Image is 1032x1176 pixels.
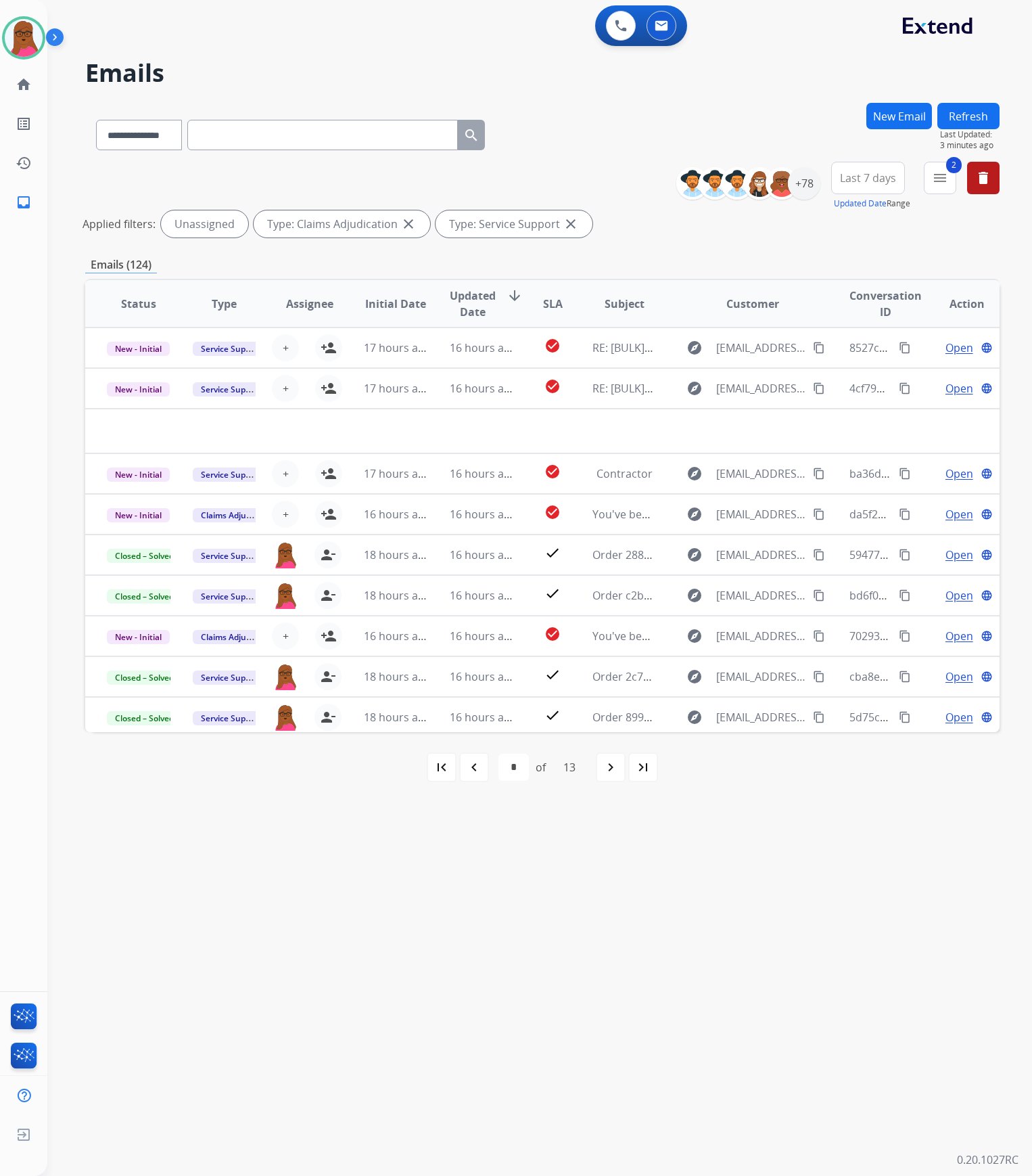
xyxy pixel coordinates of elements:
[813,630,825,642] mat-icon: content_copy
[193,382,270,397] span: Service Support
[436,210,592,238] div: Type: Service Support
[450,547,517,562] span: 16 hours ago
[981,630,993,642] mat-icon: language
[107,382,170,397] span: New - Initial
[945,669,973,685] span: Open
[831,162,905,194] button: Last 7 days
[945,587,973,604] span: Open
[364,340,431,355] span: 17 hours ago
[899,711,911,723] mat-icon: content_copy
[273,541,298,568] img: agent-avatar
[450,507,517,522] span: 16 hours ago
[635,759,651,775] mat-icon: last_page
[433,759,450,775] mat-icon: first_page
[544,585,561,602] mat-icon: check
[450,466,517,481] span: 16 hours ago
[272,334,299,361] button: +
[450,588,517,603] span: 16 hours ago
[544,707,561,723] mat-icon: check
[914,280,1000,327] th: Action
[212,296,237,312] span: Type
[544,545,561,561] mat-icon: check
[364,710,431,725] span: 18 hours ago
[107,630,170,644] span: New - Initial
[788,167,820,200] div: +78
[592,381,935,396] span: RE: [BULK] Action required: Extend claim approved for replacement
[940,129,1000,140] span: Last Updated:
[592,588,830,603] span: Order c2bd2498-ac31-480a-921c-16cbfe1caea3
[193,549,270,563] span: Service Support
[544,463,561,480] mat-icon: check_circle
[320,669,336,685] mat-icon: person_remove
[592,710,835,725] span: Order 899573d0-57dc-47d9-b1b6-3285b6a70fd1
[813,342,825,354] mat-icon: content_copy
[286,296,333,312] span: Assignee
[193,468,270,482] span: Service Support
[16,116,32,132] mat-icon: list_alt
[121,296,156,312] span: Status
[320,587,336,604] mat-icon: person_remove
[563,216,579,232] mat-icon: close
[283,506,289,522] span: +
[605,296,644,312] span: Subject
[16,76,32,93] mat-icon: home
[592,507,1016,522] span: You've been assigned a new service order: 5c107c04-37c2-4cd7-ae0b-10fb45b0c93e
[85,60,1000,87] h2: Emails
[981,342,993,354] mat-icon: language
[866,103,932,129] button: New Email
[321,506,337,522] mat-icon: person_add
[544,626,561,642] mat-icon: check_circle
[107,468,170,482] span: New - Initial
[813,549,825,561] mat-icon: content_copy
[686,466,703,482] mat-icon: explore
[107,549,182,563] span: Closed – Solved
[466,759,482,775] mat-icon: navigate_before
[940,140,1000,151] span: 3 minutes ago
[321,340,337,356] mat-icon: person_add
[592,340,935,355] span: RE: [BULK] Action required: Extend claim approved for replacement
[83,216,156,232] p: Applied filters:
[273,704,298,731] img: agent-avatar
[899,508,911,520] mat-icon: content_copy
[975,170,991,186] mat-icon: delete
[544,666,561,683] mat-icon: check
[945,709,973,725] span: Open
[726,296,779,312] span: Customer
[945,340,973,356] span: Open
[899,342,911,354] mat-icon: content_copy
[107,589,182,604] span: Closed – Solved
[364,669,431,684] span: 18 hours ago
[716,628,806,644] span: [EMAIL_ADDRESS][DOMAIN_NAME]
[945,466,973,482] span: Open
[364,381,431,396] span: 17 hours ago
[193,711,270,725] span: Service Support
[945,547,973,563] span: Open
[813,508,825,520] mat-icon: content_copy
[834,198,887,209] button: Updated Date
[592,669,828,684] span: Order 2c7887c7-24da-43c5-bb77-7c3f9b2f4a29
[254,210,430,238] div: Type: Claims Adjudication
[716,587,806,604] span: [EMAIL_ADDRESS][DOMAIN_NAME]
[716,669,806,685] span: [EMAIL_ADDRESS][DOMAIN_NAME]
[193,508,285,522] span: Claims Adjudication
[686,380,703,397] mat-icon: explore
[450,710,517,725] span: 16 hours ago
[932,170,948,186] mat-icon: menu
[450,288,496,320] span: Updated Date
[544,338,561,354] mat-icon: check_circle
[364,547,431,562] span: 18 hours ago
[450,340,517,355] span: 16 hours ago
[686,669,703,685] mat-icon: explore
[716,380,806,397] span: [EMAIL_ADDRESS][DOMAIN_NAME]
[981,549,993,561] mat-icon: language
[553,754,586,781] div: 13
[899,549,911,561] mat-icon: content_copy
[272,501,299,528] button: +
[450,669,517,684] span: 16 hours ago
[364,466,431,481] span: 17 hours ago
[107,342,170,356] span: New - Initial
[16,155,32,171] mat-icon: history
[981,382,993,394] mat-icon: language
[283,380,289,397] span: +
[321,380,337,397] mat-icon: person_add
